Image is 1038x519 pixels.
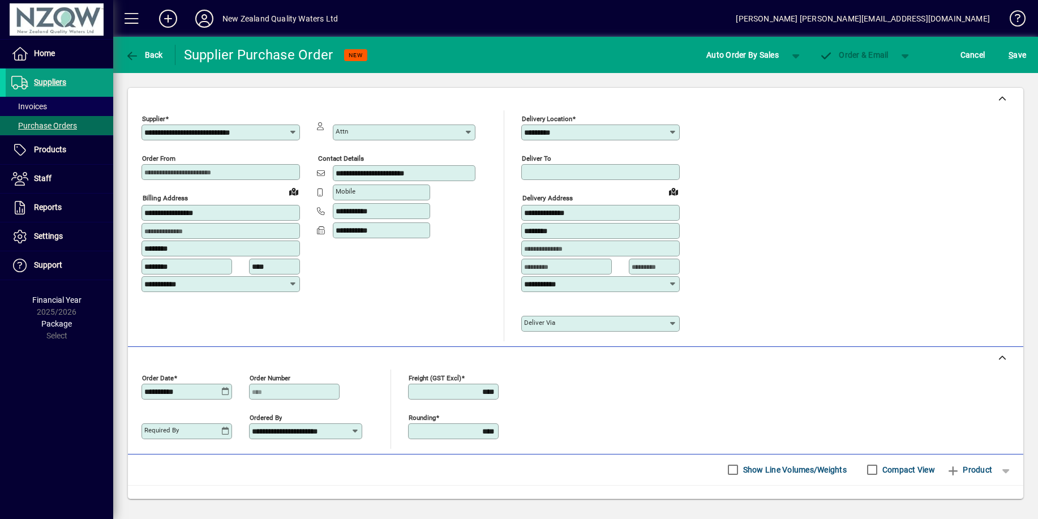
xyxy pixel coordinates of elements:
span: Product [946,461,992,479]
mat-label: Attn [336,127,348,135]
span: S [1009,50,1013,59]
div: New Zealand Quality Waters Ltd [222,10,338,28]
mat-label: Deliver To [522,155,551,162]
a: Purchase Orders [6,116,113,135]
mat-label: Order from [142,155,175,162]
button: Product [941,460,998,480]
mat-label: Order number [250,374,290,381]
button: Cancel [958,45,988,65]
span: Purchase Orders [11,121,77,130]
mat-label: Freight (GST excl) [409,374,461,381]
mat-label: Ordered by [250,413,282,421]
mat-label: Delivery Location [522,115,572,123]
div: Supplier Purchase Order [184,46,333,64]
span: Financial Year [32,295,82,304]
span: Cancel [960,46,985,64]
span: Products [34,145,66,154]
mat-label: Order date [142,374,174,381]
span: Staff [34,174,52,183]
span: Back [125,50,163,59]
a: Staff [6,165,113,193]
span: Auto Order By Sales [706,46,779,64]
span: Settings [34,231,63,241]
span: Reports [34,203,62,212]
span: Suppliers [34,78,66,87]
span: Order & Email [820,50,889,59]
a: Home [6,40,113,68]
button: Profile [186,8,222,29]
mat-label: Supplier [142,115,165,123]
button: Auto Order By Sales [701,45,784,65]
button: Add [150,8,186,29]
span: Support [34,260,62,269]
a: View on map [285,182,303,200]
a: Knowledge Base [1001,2,1024,39]
mat-label: Mobile [336,187,355,195]
label: Compact View [880,464,935,475]
button: Back [122,45,166,65]
a: Settings [6,222,113,251]
a: View on map [664,182,683,200]
app-page-header-button: Back [113,45,175,65]
span: NEW [349,52,363,59]
mat-label: Deliver via [524,319,555,327]
button: Order & Email [814,45,894,65]
span: ave [1009,46,1026,64]
span: Invoices [11,102,47,111]
span: Home [34,49,55,58]
a: Products [6,136,113,164]
a: Reports [6,194,113,222]
span: Package [41,319,72,328]
mat-label: Rounding [409,413,436,421]
a: Invoices [6,97,113,116]
button: Save [1006,45,1029,65]
mat-label: Required by [144,426,179,434]
label: Show Line Volumes/Weights [741,464,847,475]
a: Support [6,251,113,280]
div: [PERSON_NAME] [PERSON_NAME][EMAIL_ADDRESS][DOMAIN_NAME] [736,10,990,28]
